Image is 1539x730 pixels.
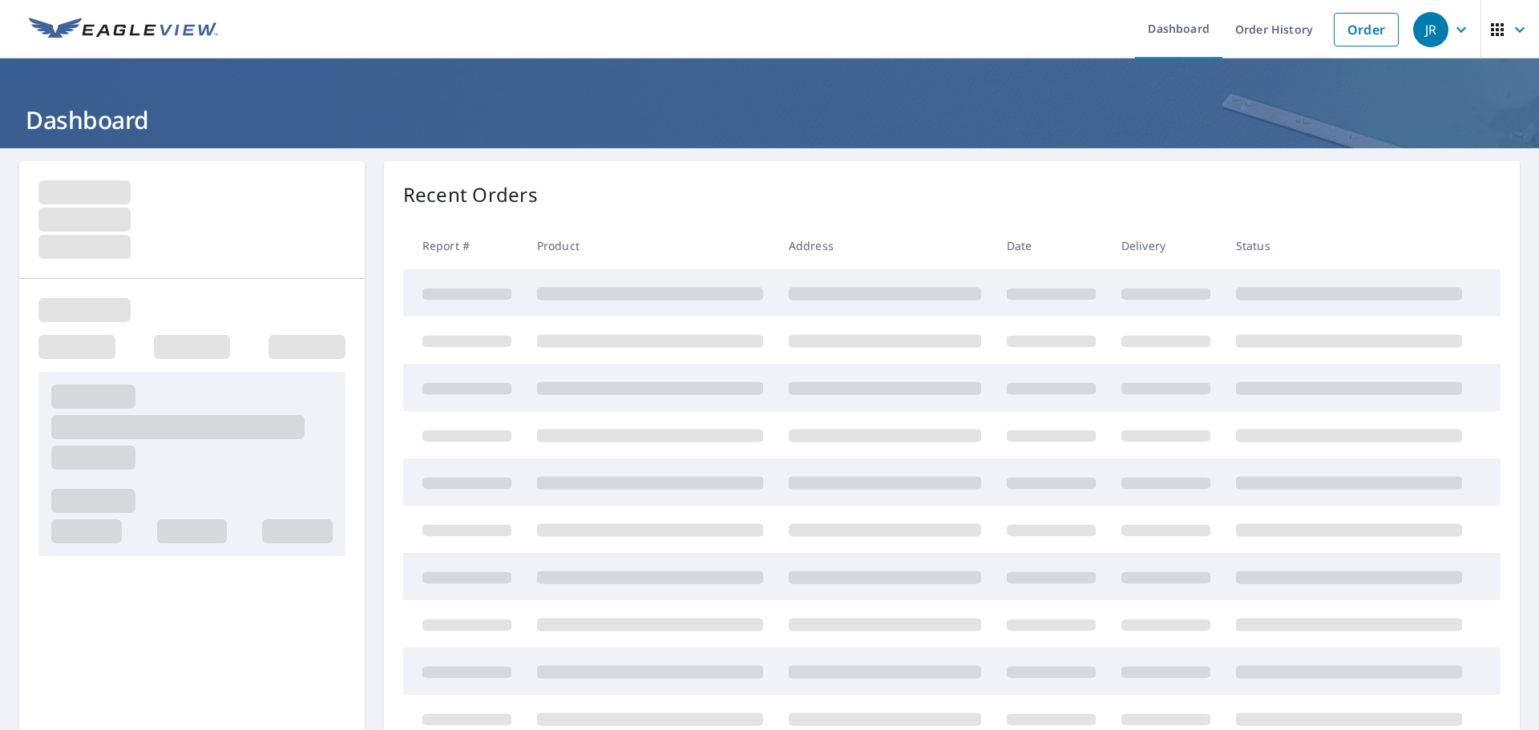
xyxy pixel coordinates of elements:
[403,180,538,209] p: Recent Orders
[1223,222,1475,269] th: Status
[524,222,776,269] th: Product
[1413,12,1448,47] div: JR
[994,222,1109,269] th: Date
[403,222,524,269] th: Report #
[1109,222,1223,269] th: Delivery
[19,103,1520,136] h1: Dashboard
[1334,13,1399,46] a: Order
[776,222,994,269] th: Address
[29,18,218,42] img: EV Logo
